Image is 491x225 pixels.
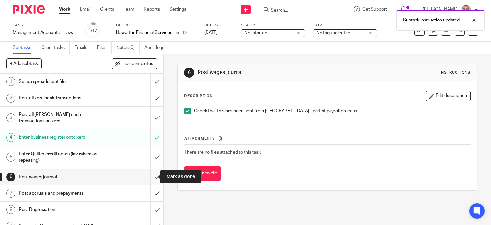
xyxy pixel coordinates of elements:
[59,6,70,12] a: Work
[461,4,471,15] img: SJ.jpg
[6,58,42,69] button: + Add subtask
[124,6,134,12] a: Team
[13,42,36,54] a: Subtasks
[184,68,194,78] div: 6
[116,42,140,54] a: Notes (0)
[19,172,102,182] h1: Post wages journal
[6,113,15,122] div: 3
[74,42,92,54] a: Emails
[316,31,350,35] span: No tags selected
[88,27,97,34] div: 1
[6,94,15,103] div: 2
[80,6,90,12] a: Email
[19,110,102,126] h1: Post all [PERSON_NAME] cash transactions on xero
[184,137,215,140] span: Attachments
[198,69,341,76] h1: Post wages journal
[19,205,102,214] h1: Post Depreciation
[19,133,102,142] h1: Enter business register onto xero
[144,6,160,12] a: Reports
[112,58,157,69] button: Hide completed
[19,77,102,86] h1: Set up spreadsheet file
[91,29,97,32] small: /17
[19,149,102,165] h1: Enter Quilter credit notes (inv raised as repeating)
[6,77,15,86] div: 1
[184,166,221,181] button: Attach new file
[116,23,196,28] label: Client
[13,23,77,28] label: Task
[204,23,233,28] label: Due by
[144,42,169,54] a: Audit logs
[403,17,461,23] p: Subtask instruction updated.
[6,189,15,198] div: 7
[41,42,70,54] a: Client tasks
[6,153,15,162] div: 5
[194,108,471,114] p: Check that this has been sent from [GEOGRAPHIC_DATA] - part of payroll process
[97,42,112,54] a: Files
[116,29,180,36] p: Haworths Financial Services Limited
[121,61,153,67] span: Hide completed
[100,6,114,12] a: Clients
[169,6,186,12] a: Settings
[19,93,102,103] h1: Post all xero bank transactions
[184,150,261,155] span: There are no files attached to this task.
[245,31,267,35] span: Not started
[19,189,102,198] h1: Post accruals and prepayments
[6,173,15,181] div: 6
[13,29,77,36] div: Management Accounts - Haworths Financial Services Limited
[6,205,15,214] div: 8
[204,30,218,35] span: [DATE]
[13,5,45,14] img: Pixie
[6,133,15,142] div: 4
[241,23,305,28] label: Status
[426,91,471,101] button: Edit description
[440,70,471,75] div: Instructions
[184,93,213,99] p: Description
